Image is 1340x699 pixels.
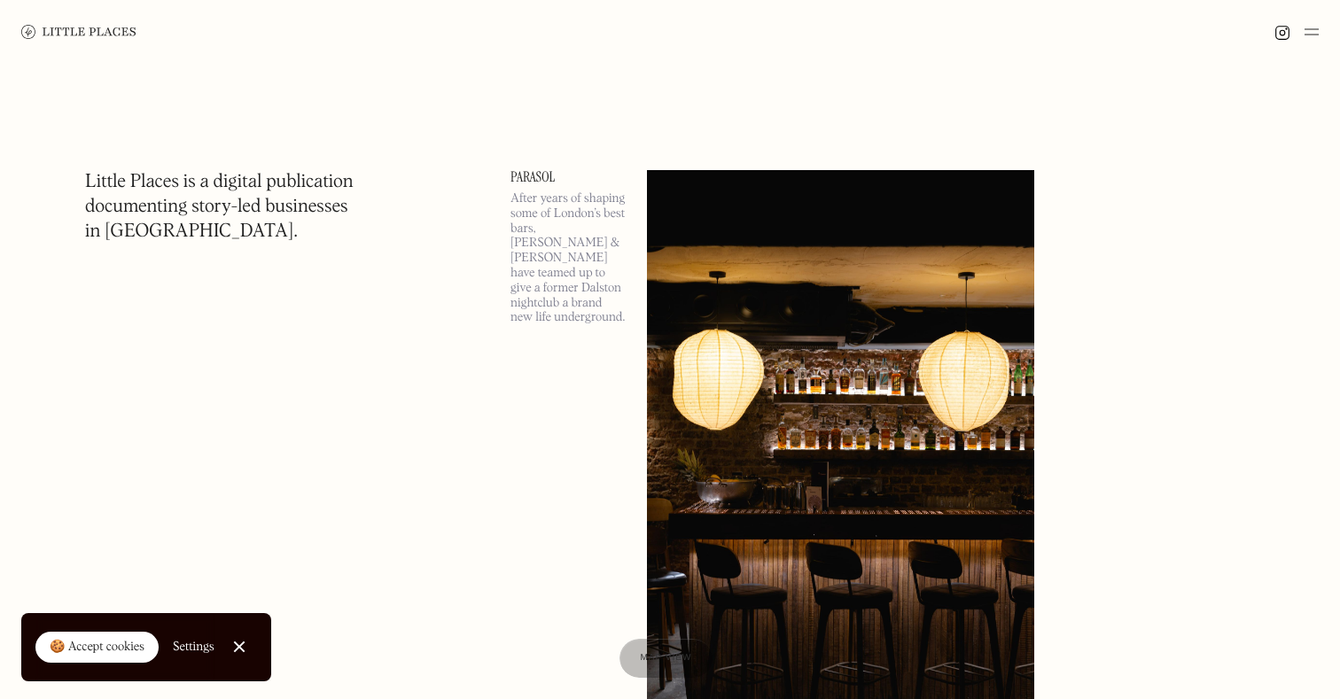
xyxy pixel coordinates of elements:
a: Parasol [510,170,626,184]
div: Close Cookie Popup [238,647,239,648]
div: 🍪 Accept cookies [50,639,144,656]
h1: Little Places is a digital publication documenting story-led businesses in [GEOGRAPHIC_DATA]. [85,170,354,245]
a: Settings [173,627,214,667]
p: After years of shaping some of London’s best bars, [PERSON_NAME] & [PERSON_NAME] have teamed up t... [510,191,626,325]
div: Settings [173,641,214,653]
span: Map view [641,653,692,663]
a: 🍪 Accept cookies [35,632,159,664]
a: Map view [619,639,713,678]
a: Close Cookie Popup [222,629,257,664]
